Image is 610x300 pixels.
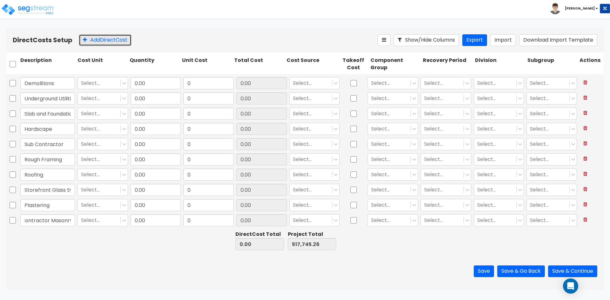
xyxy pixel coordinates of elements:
button: Download Import Template [519,34,597,46]
div: Total Cost [233,56,285,73]
button: Delete Row [579,153,591,164]
button: Delete Row [579,123,591,134]
button: Export [462,34,487,46]
button: Delete Row [579,214,591,225]
button: Delete Row [579,77,591,88]
button: Show/Hide Columns [394,34,459,46]
b: [PERSON_NAME] [565,6,595,11]
button: Reorder Items [378,34,390,46]
div: Direct Cost Total [235,231,284,238]
button: Delete Row [579,184,591,195]
img: avatar.png [550,3,561,14]
div: Cost Unit [76,56,128,73]
button: Delete Row [579,169,591,180]
div: Division [474,56,526,73]
button: Save [474,265,494,277]
button: AddDirectCost [79,34,132,46]
button: Import [490,34,516,46]
div: Project Total [288,231,336,238]
img: logo_pro_r.png [1,3,55,16]
div: Open Intercom Messenger [563,278,578,294]
button: Delete Row [579,108,591,119]
div: Description [19,56,76,73]
div: Subgroup [526,56,578,73]
div: Component Group [369,56,421,73]
div: Takeoff Cost [337,56,369,73]
button: Save & Continue [548,265,597,277]
div: Cost Source [285,56,337,73]
button: Save & Go Back [497,265,545,277]
b: Direct Costs Setup [13,36,72,44]
button: Delete Row [579,199,591,210]
div: Actions [578,56,604,73]
div: Recovery Period [422,56,474,73]
button: Delete Row [579,92,591,103]
div: Quantity [128,56,180,73]
button: Delete Row [579,138,591,149]
div: Unit Cost [181,56,233,73]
